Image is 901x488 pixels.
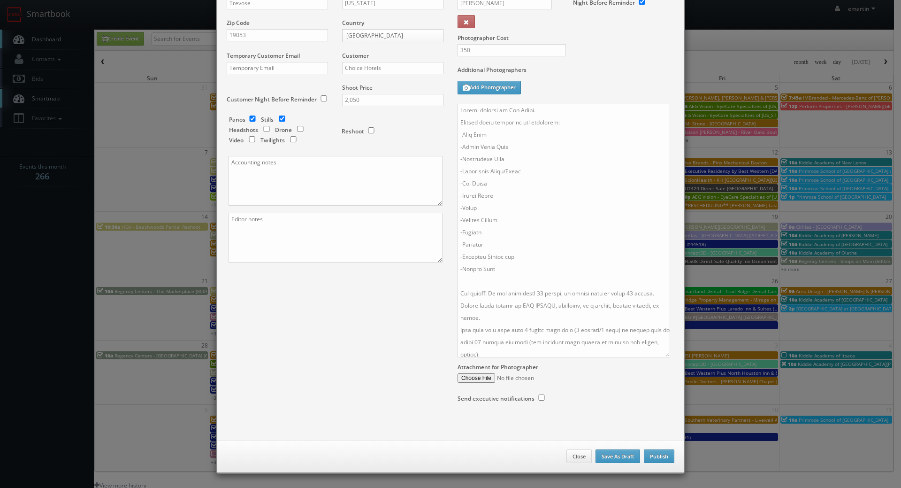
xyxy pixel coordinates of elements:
[458,395,534,403] label: Send executive notifications
[458,81,521,94] button: Add Photographer
[275,126,292,134] label: Drone
[227,19,250,27] label: Zip Code
[458,363,538,371] label: Attachment for Photographer
[342,29,443,42] a: [GEOGRAPHIC_DATA]
[342,94,443,106] input: Shoot Price
[566,449,592,464] button: Close
[342,62,443,74] input: Select a customer
[229,136,244,144] label: Video
[227,29,328,41] input: Zip Code
[229,116,245,124] label: Panos
[227,52,300,60] label: Temporary Customer Email
[261,116,274,124] label: Stills
[342,127,364,135] label: Reshoot
[342,84,373,92] label: Shoot Price
[458,66,674,78] label: Additional Photographers
[644,449,674,464] button: Publish
[227,62,328,74] input: Temporary Email
[450,34,681,42] label: Photographer Cost
[260,136,285,144] label: Twilights
[342,19,364,27] label: Country
[342,52,369,60] label: Customer
[596,449,640,464] button: Save As Draft
[227,95,317,103] label: Customer Night Before Reminder
[346,30,431,42] span: [GEOGRAPHIC_DATA]
[458,44,566,56] input: Photographer Cost
[229,126,258,134] label: Headshots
